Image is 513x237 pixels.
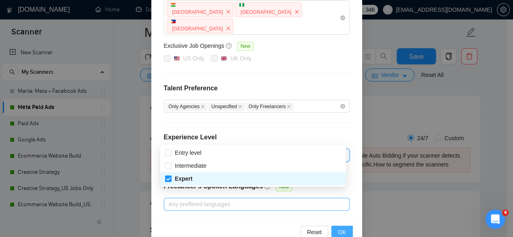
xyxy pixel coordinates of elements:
[224,24,233,33] span: close
[174,56,180,61] img: 🇺🇸
[172,26,223,31] span: [GEOGRAPHIC_DATA]
[224,7,233,16] span: close
[183,54,204,63] div: US Only
[276,182,292,191] span: New
[338,228,346,237] span: OK
[340,104,345,109] span: close-circle
[166,102,208,111] span: Only Agencies
[502,209,509,216] span: 4
[175,175,193,182] span: Expert
[340,15,345,20] span: close-circle
[164,83,350,93] h4: Talent Preference
[292,7,301,16] span: close
[287,105,291,109] span: close
[208,102,245,111] span: Unspecified
[201,105,205,109] span: close
[230,54,251,63] div: UK Only
[240,9,291,15] span: [GEOGRAPHIC_DATA]
[226,43,232,49] span: question-circle
[171,2,176,7] img: 🇳🇪
[485,209,505,229] iframe: Intercom live chat
[175,162,206,169] span: Intermediate
[164,132,217,142] h4: Experience Level
[239,2,244,7] img: 🇳🇬
[175,149,201,156] span: Entry level
[238,105,242,109] span: close
[164,41,224,50] h5: Exclusive Job Openings
[171,19,176,24] img: 🇵🇭
[172,9,223,15] span: [GEOGRAPHIC_DATA]
[246,102,294,111] span: Only Freelancers
[221,56,227,61] img: 🇬🇧
[237,42,253,51] span: New
[307,228,322,237] span: Reset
